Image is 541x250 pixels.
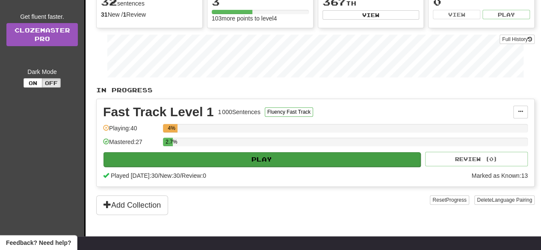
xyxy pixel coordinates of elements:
[96,86,535,94] p: In Progress
[96,195,168,215] button: Add Collection
[6,23,78,46] a: ClozemasterPro
[158,172,160,179] span: /
[492,197,532,203] span: Language Pairing
[430,195,469,205] button: ResetProgress
[166,138,173,146] div: 2.7%
[181,172,206,179] span: Review: 0
[471,171,528,180] div: Marked as Known: 13
[265,107,313,117] button: Fluency Fast Track
[218,108,260,116] div: 1 000 Sentences
[6,68,78,76] div: Dark Mode
[101,11,108,18] strong: 31
[123,11,126,18] strong: 1
[180,172,182,179] span: /
[6,238,71,247] span: Open feedback widget
[425,152,528,166] button: Review (0)
[103,124,159,138] div: Playing: 40
[500,35,535,44] button: Full History
[160,172,180,179] span: New: 30
[482,10,530,19] button: Play
[166,124,177,132] div: 4%
[446,197,467,203] span: Progress
[322,10,420,20] button: View
[101,10,198,19] div: New / Review
[433,10,480,19] button: View
[103,152,420,167] button: Play
[24,78,42,88] button: On
[103,106,214,118] div: Fast Track Level 1
[6,12,78,21] div: Get fluent faster.
[474,195,535,205] button: DeleteLanguage Pairing
[103,138,159,152] div: Mastered: 27
[212,14,309,23] div: 103 more points to level 4
[111,172,158,179] span: Played [DATE]: 30
[42,78,61,88] button: Off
